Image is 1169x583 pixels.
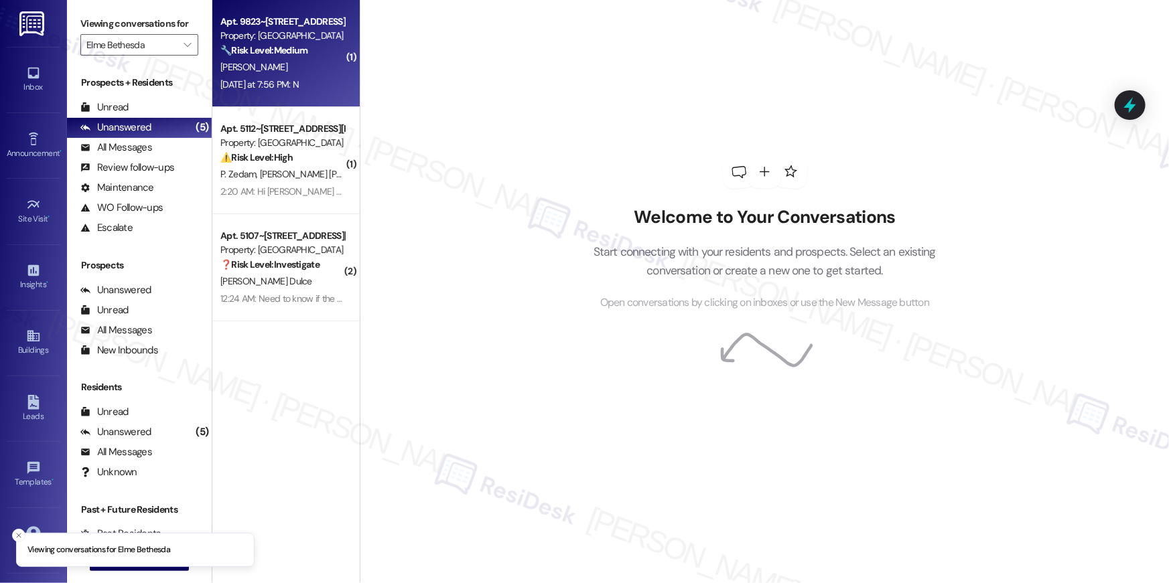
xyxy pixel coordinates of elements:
[19,11,47,36] img: ResiDesk Logo
[220,78,299,90] div: [DATE] at 7:56 PM: N
[220,15,344,29] div: Apt. 9823~[STREET_ADDRESS][PERSON_NAME]
[12,529,25,542] button: Close toast
[80,283,151,297] div: Unanswered
[260,168,396,180] span: [PERSON_NAME] [PERSON_NAME]
[80,323,152,337] div: All Messages
[46,278,48,287] span: •
[220,293,558,305] div: 12:24 AM: Need to know if the new auto door interface is in. We are still using lock & key.
[80,343,158,357] div: New Inbounds
[600,295,929,311] span: Open conversations by clicking on inboxes or use the New Message button
[220,258,320,270] strong: ❓ Risk Level: Investigate
[220,122,344,136] div: Apt. 5112~[STREET_ADDRESS][PERSON_NAME]
[27,544,170,556] p: Viewing conversations for Elme Bethesda
[573,207,957,228] h2: Welcome to Your Conversations
[192,117,212,138] div: (5)
[80,120,151,135] div: Unanswered
[80,221,133,235] div: Escalate
[80,445,152,459] div: All Messages
[7,259,60,295] a: Insights •
[573,242,957,280] p: Start connecting with your residents and prospects. Select an existing conversation or create a n...
[80,425,151,439] div: Unanswered
[220,243,344,257] div: Property: [GEOGRAPHIC_DATA]
[80,13,198,34] label: Viewing conversations for
[220,275,312,287] span: [PERSON_NAME] Dulce
[220,136,344,150] div: Property: [GEOGRAPHIC_DATA]
[7,391,60,427] a: Leads
[7,193,60,230] a: Site Visit •
[80,181,154,195] div: Maintenance
[80,405,129,419] div: Unread
[80,141,152,155] div: All Messages
[7,522,60,558] a: Account
[60,147,62,156] span: •
[86,34,177,56] input: All communities
[192,422,212,442] div: (5)
[7,456,60,493] a: Templates •
[220,168,260,180] span: P. Zedam
[80,161,174,175] div: Review follow-ups
[67,258,212,272] div: Prospects
[184,39,191,50] i: 
[220,61,287,73] span: [PERSON_NAME]
[67,76,212,90] div: Prospects + Residents
[220,29,344,43] div: Property: [GEOGRAPHIC_DATA]
[7,325,60,361] a: Buildings
[80,465,137,479] div: Unknown
[220,229,344,243] div: Apt. 5107~[STREET_ADDRESS][PERSON_NAME]
[67,503,212,517] div: Past + Future Residents
[52,475,54,485] span: •
[67,380,212,394] div: Residents
[220,151,293,163] strong: ⚠️ Risk Level: High
[48,212,50,222] span: •
[220,44,307,56] strong: 🔧 Risk Level: Medium
[80,303,129,317] div: Unread
[80,100,129,114] div: Unread
[7,62,60,98] a: Inbox
[80,201,163,215] div: WO Follow-ups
